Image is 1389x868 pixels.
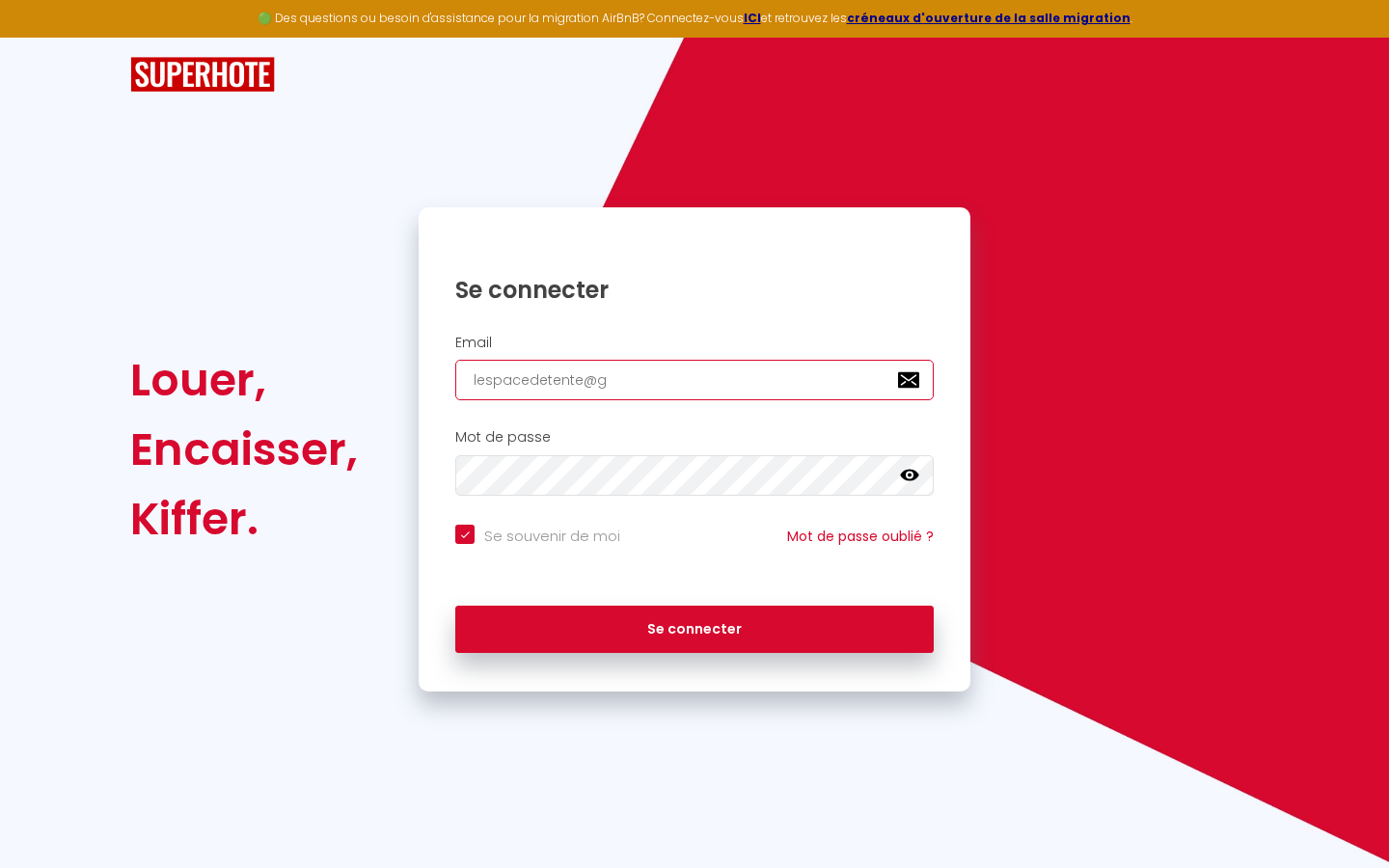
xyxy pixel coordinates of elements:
[455,606,934,654] button: Se connecter
[130,57,275,93] img: SuperHote logo
[130,345,358,415] div: Louer,
[130,484,358,554] div: Kiffer.
[847,10,1130,26] a: créneaux d'ouverture de la salle migration
[455,429,934,446] h2: Mot de passe
[130,415,358,484] div: Encaisser,
[787,527,934,546] a: Mot de passe oublié ?
[455,360,934,400] input: Ton Email
[455,335,934,351] h2: Email
[744,10,761,26] a: ICI
[455,275,934,305] h1: Se connecter
[15,8,73,66] button: Ouvrir le widget de chat LiveChat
